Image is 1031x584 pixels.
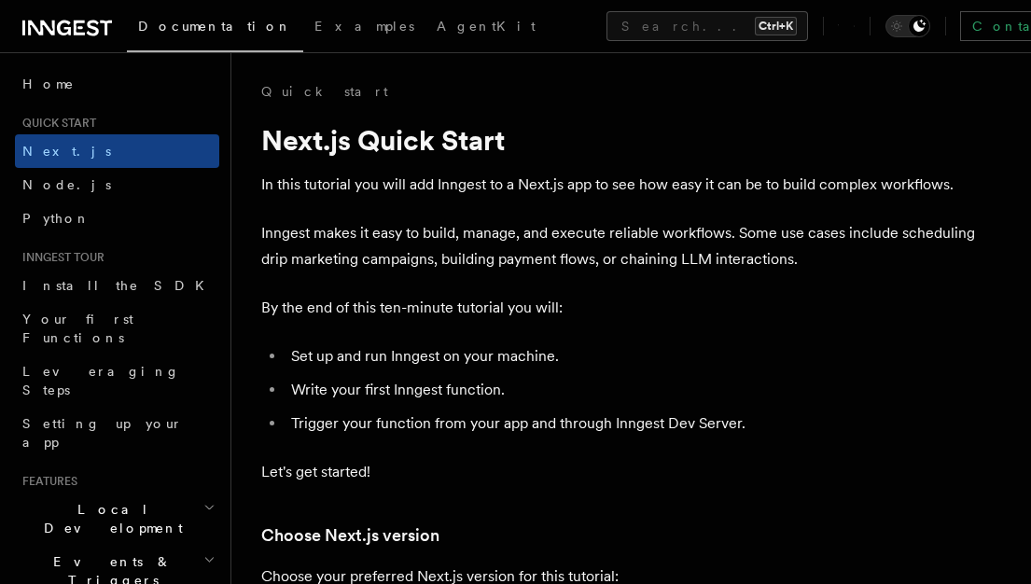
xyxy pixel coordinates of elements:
kbd: Ctrl+K [755,17,797,35]
a: Install the SDK [15,269,219,302]
h1: Next.js Quick Start [261,123,1001,157]
span: Examples [314,19,414,34]
li: Write your first Inngest function. [286,377,1001,403]
a: Home [15,67,219,101]
li: Trigger your function from your app and through Inngest Dev Server. [286,410,1001,437]
a: Node.js [15,168,219,202]
button: Search...Ctrl+K [606,11,808,41]
span: Inngest tour [15,250,104,265]
p: In this tutorial you will add Inngest to a Next.js app to see how easy it can be to build complex... [261,172,1001,198]
span: Quick start [15,116,96,131]
button: Local Development [15,493,219,545]
button: Toggle dark mode [885,15,930,37]
p: Let's get started! [261,459,1001,485]
span: Features [15,474,77,489]
a: Quick start [261,82,388,101]
span: Next.js [22,144,111,159]
li: Set up and run Inngest on your machine. [286,343,1001,369]
a: Your first Functions [15,302,219,355]
a: Python [15,202,219,235]
span: Install the SDK [22,278,216,293]
a: Leveraging Steps [15,355,219,407]
span: Leveraging Steps [22,364,180,397]
a: Choose Next.js version [261,522,439,549]
span: AgentKit [437,19,536,34]
a: AgentKit [425,6,547,50]
a: Examples [303,6,425,50]
span: Python [22,211,91,226]
p: Inngest makes it easy to build, manage, and execute reliable workflows. Some use cases include sc... [261,220,1001,272]
span: Home [22,75,75,93]
a: Next.js [15,134,219,168]
p: By the end of this ten-minute tutorial you will: [261,295,1001,321]
a: Documentation [127,6,303,52]
a: Setting up your app [15,407,219,459]
span: Setting up your app [22,416,183,450]
span: Node.js [22,177,111,192]
span: Local Development [15,500,203,537]
span: Documentation [138,19,292,34]
span: Your first Functions [22,312,133,345]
